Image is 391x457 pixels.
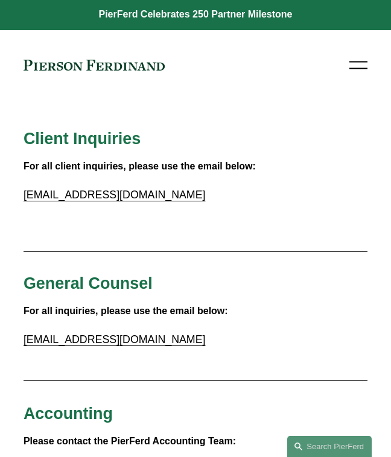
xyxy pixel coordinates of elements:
span: Accounting [24,405,113,423]
strong: For all client inquiries, please use the email below: [24,161,256,171]
span: General Counsel [24,274,153,292]
a: [EMAIL_ADDRESS][DOMAIN_NAME] [24,333,206,345]
strong: For all inquiries, please use the email below: [24,306,228,316]
a: [EMAIL_ADDRESS][DOMAIN_NAME] [24,189,206,201]
span: Client Inquiries [24,130,141,148]
a: Search this site [287,436,372,457]
strong: Please contact the PierFerd Accounting Team: [24,436,236,446]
